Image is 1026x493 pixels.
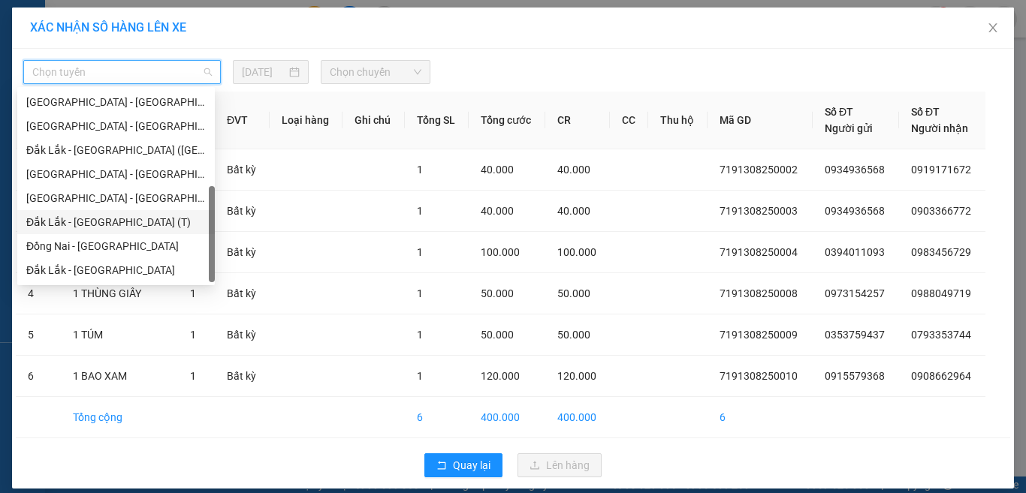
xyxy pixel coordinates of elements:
[557,205,590,217] span: 40.000
[190,329,196,341] span: 1
[16,92,61,149] th: STT
[518,453,602,477] button: uploadLên hàng
[825,122,873,134] span: Người gửi
[26,190,206,206] div: [GEOGRAPHIC_DATA] - [GEOGRAPHIC_DATA]
[825,246,885,258] span: 0394011093
[424,453,502,477] button: rollbackQuay lại
[26,94,206,110] div: [GEOGRAPHIC_DATA] - [GEOGRAPHIC_DATA] ([GEOGRAPHIC_DATA])
[708,92,813,149] th: Mã GD
[17,90,215,114] div: Sài Gòn - Đắk Lắk (BXMT)
[417,287,423,299] span: 1
[190,370,196,382] span: 1
[911,106,940,118] span: Số ĐT
[417,370,423,382] span: 1
[16,191,61,232] td: 2
[190,287,196,299] span: 1
[545,397,610,438] td: 400.000
[481,246,520,258] span: 100.000
[215,92,270,149] th: ĐVT
[825,164,885,176] span: 0934936568
[16,314,61,356] td: 5
[417,164,423,176] span: 1
[825,106,853,118] span: Số ĐT
[17,210,215,234] div: Đắk Lắk - Sài Gòn (T)
[825,370,885,382] span: 0915579368
[436,460,447,472] span: rollback
[16,149,61,191] td: 1
[215,149,270,191] td: Bất kỳ
[911,164,971,176] span: 0919171672
[557,287,590,299] span: 50.000
[13,31,118,52] div: 0788644708
[32,61,212,83] span: Chọn tuyến
[825,287,885,299] span: 0973154257
[30,20,186,35] span: XÁC NHẬN SỐ HÀNG LÊN XE
[61,356,178,397] td: 1 BAO XAM
[405,397,469,438] td: 6
[242,64,285,80] input: 13/08/2025
[469,397,545,438] td: 400.000
[911,122,968,134] span: Người nhận
[128,14,164,30] span: Nhận:
[481,164,514,176] span: 40.000
[26,262,206,278] div: Đắk Lắk - [GEOGRAPHIC_DATA]
[215,232,270,273] td: Bất kỳ
[911,370,971,382] span: 0908662964
[128,13,234,67] div: Bến xe Miền Đông Mới
[648,92,708,149] th: Thu hộ
[911,205,971,217] span: 0903366772
[11,98,35,114] span: CR :
[17,138,215,162] div: Đắk Lắk - Sài Gòn (BXMT)
[720,246,798,258] span: 7191308250004
[13,14,36,30] span: Gửi:
[215,314,270,356] td: Bất kỳ
[16,232,61,273] td: 3
[987,22,999,34] span: close
[557,246,596,258] span: 100.000
[720,164,798,176] span: 7191308250002
[215,356,270,397] td: Bất kỳ
[17,162,215,186] div: Tây Ninh - Đắk Lắk
[17,234,215,258] div: Đồng Nai - Đắk Lắk
[417,205,423,217] span: 1
[26,214,206,230] div: Đắk Lắk - [GEOGRAPHIC_DATA] (T)
[720,329,798,341] span: 7191308250009
[417,329,423,341] span: 1
[270,92,343,149] th: Loại hàng
[481,205,514,217] span: 40.000
[16,356,61,397] td: 6
[972,8,1014,50] button: Close
[720,287,798,299] span: 7191308250008
[911,329,971,341] span: 0793353744
[61,397,178,438] td: Tổng cộng
[61,314,178,356] td: 1 TÚM
[26,118,206,134] div: [GEOGRAPHIC_DATA] - [GEOGRAPHIC_DATA] ([GEOGRAPHIC_DATA] - [GEOGRAPHIC_DATA] cũ)
[405,92,469,149] th: Tổng SL
[11,97,120,115] div: 130.000
[481,287,514,299] span: 50.000
[453,457,490,473] span: Quay lại
[17,114,215,138] div: Sài Gòn - Đắk Lắk (BXMT - BXMĐ cũ)
[708,397,813,438] td: 6
[825,329,885,341] span: 0353759437
[825,205,885,217] span: 0934936568
[481,370,520,382] span: 120.000
[720,205,798,217] span: 7191308250003
[17,186,215,210] div: Đắk Lắk - Tây Ninh
[911,287,971,299] span: 0988049719
[545,92,610,149] th: CR
[26,166,206,182] div: [GEOGRAPHIC_DATA] - [GEOGRAPHIC_DATA]
[215,191,270,232] td: Bất kỳ
[417,246,423,258] span: 1
[610,92,648,149] th: CC
[215,273,270,314] td: Bất kỳ
[720,370,798,382] span: 7191308250010
[557,329,590,341] span: 50.000
[469,92,545,149] th: Tổng cước
[911,246,971,258] span: 0983456729
[17,258,215,282] div: Đắk Lắk - Đồng Nai
[13,13,118,31] div: 719
[330,61,422,83] span: Chọn chuyến
[26,238,206,254] div: Đồng Nai - [GEOGRAPHIC_DATA]
[481,329,514,341] span: 50.000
